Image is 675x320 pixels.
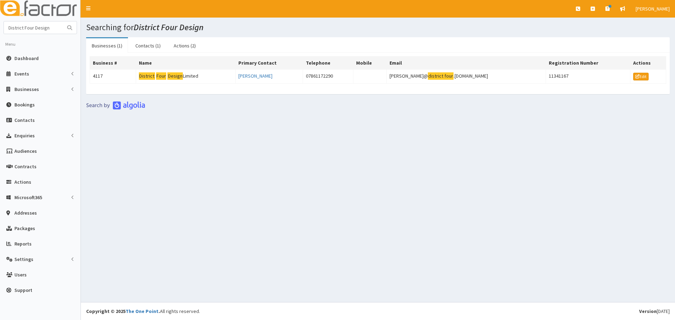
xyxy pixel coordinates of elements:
mark: Four [156,72,167,80]
span: Contracts [14,163,37,170]
th: Primary Contact [236,57,303,70]
a: Businesses (1) [86,38,128,53]
th: Registration Number [546,57,630,70]
span: Microsoft365 [14,194,42,201]
img: search-by-algolia-light-background.png [86,101,145,110]
td: Limited [136,70,236,84]
span: Enquiries [14,132,35,139]
b: Version [639,308,657,314]
span: Support [14,287,32,293]
span: Addresses [14,210,37,216]
i: District Four Design [134,22,204,33]
footer: All rights reserved. [81,302,675,320]
mark: Design [167,72,183,80]
div: [DATE] [639,308,670,315]
span: Events [14,71,29,77]
th: Telephone [303,57,353,70]
mark: four [444,72,454,80]
span: Businesses [14,86,39,92]
span: Users [14,272,27,278]
a: [PERSON_NAME] [238,73,272,79]
mark: District [139,72,155,80]
td: 11341167 [546,70,630,84]
a: Actions (2) [168,38,201,53]
th: Name [136,57,236,70]
td: 07861172290 [303,70,353,84]
th: Mobile [353,57,386,70]
span: Packages [14,225,35,231]
span: [PERSON_NAME] [636,6,670,12]
a: The One Point [126,308,159,314]
h1: Searching for [86,23,670,32]
span: Reports [14,241,32,247]
th: Email [386,57,546,70]
span: Audiences [14,148,37,154]
a: Edit [633,73,649,80]
th: Actions [630,57,666,70]
th: Business # [90,57,136,70]
span: Bookings [14,102,35,108]
span: Actions [14,179,31,185]
mark: district [428,72,444,80]
td: [PERSON_NAME]@ .[DOMAIN_NAME] [386,70,546,84]
strong: Copyright © 2025 . [86,308,160,314]
a: Contacts (1) [130,38,166,53]
td: 4117 [90,70,136,84]
span: Contacts [14,117,35,123]
span: Dashboard [14,55,39,61]
input: Search... [4,21,63,34]
span: Settings [14,256,33,262]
